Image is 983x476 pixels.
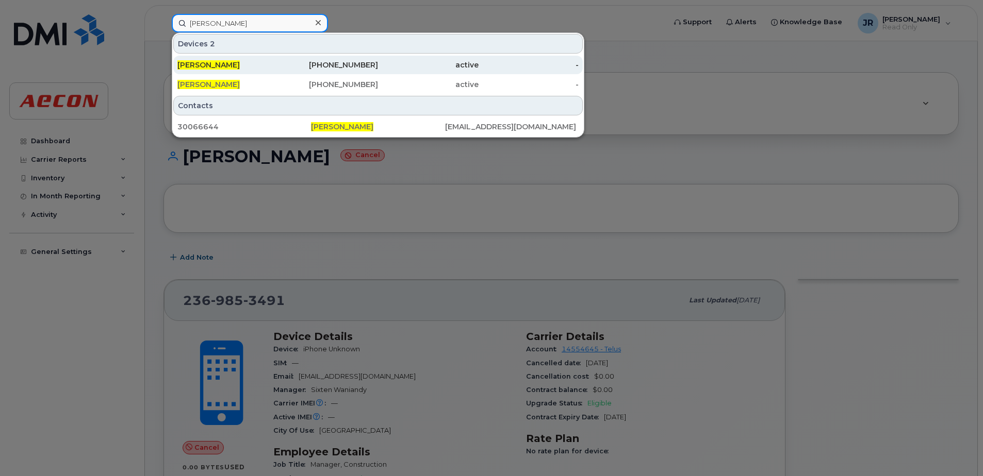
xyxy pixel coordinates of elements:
[479,60,579,70] div: -
[311,122,373,131] span: [PERSON_NAME]
[378,79,479,90] div: active
[173,117,583,136] a: 30066644[PERSON_NAME][EMAIL_ADDRESS][DOMAIN_NAME]
[177,122,311,132] div: 30066644
[173,75,583,94] a: [PERSON_NAME][PHONE_NUMBER]active-
[278,60,379,70] div: [PHONE_NUMBER]
[278,79,379,90] div: [PHONE_NUMBER]
[177,80,240,89] span: [PERSON_NAME]
[177,60,240,70] span: [PERSON_NAME]
[479,79,579,90] div: -
[173,56,583,74] a: [PERSON_NAME][PHONE_NUMBER]active-
[173,96,583,115] div: Contacts
[173,34,583,54] div: Devices
[378,60,479,70] div: active
[210,39,215,49] span: 2
[445,122,579,132] div: [EMAIL_ADDRESS][DOMAIN_NAME]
